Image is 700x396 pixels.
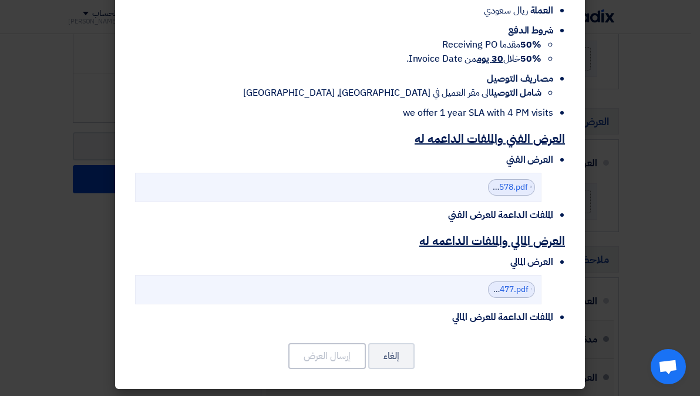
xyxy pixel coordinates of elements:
span: شروط الدفع [508,24,553,38]
span: الملفات الداعمة للعرض المالي [452,310,553,324]
span: مصاريف التوصيل [487,72,553,86]
strong: 50% [520,52,541,66]
span: ريال سعودي [484,4,528,18]
span: العرض الفني [506,153,553,167]
strong: شامل التوصيل [491,86,541,100]
span: خلال من Invoice Date. [406,52,541,66]
span: الملفات الداعمة للعرض الفني [448,208,553,222]
span: العملة [530,4,553,18]
u: العرض الفني والملفات الداعمه له [415,130,565,147]
span: مقدما Receiving PO [442,38,541,52]
span: العرض المالي [510,255,553,269]
li: we offer 1 year SLA with 4 PM visits [135,106,553,120]
u: 30 يوم [477,52,503,66]
button: إرسال العرض [288,343,366,369]
div: Open chat [651,349,686,384]
strong: 50% [520,38,541,52]
li: الى مقر العميل في [GEOGRAPHIC_DATA], [GEOGRAPHIC_DATA] [135,86,541,100]
button: إلغاء [368,343,415,369]
u: العرض المالي والملفات الداعمه له [419,232,565,250]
